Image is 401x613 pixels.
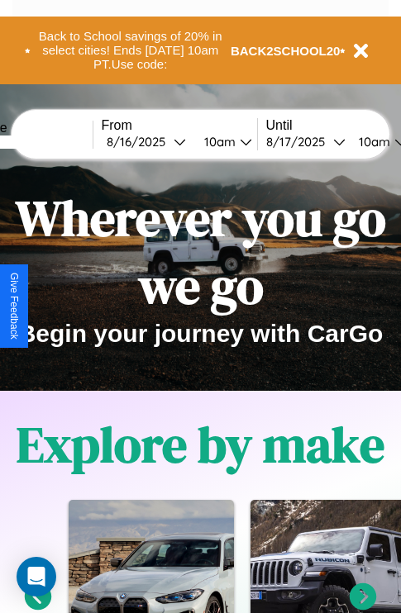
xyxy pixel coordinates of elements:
[231,44,341,58] b: BACK2SCHOOL20
[17,411,384,478] h1: Explore by make
[8,273,20,340] div: Give Feedback
[351,134,394,150] div: 10am
[191,133,257,150] button: 10am
[31,25,231,76] button: Back to School savings of 20% in select cities! Ends [DATE] 10am PT.Use code:
[107,134,174,150] div: 8 / 16 / 2025
[196,134,240,150] div: 10am
[266,134,333,150] div: 8 / 17 / 2025
[102,133,191,150] button: 8/16/2025
[17,557,56,596] div: Open Intercom Messenger
[102,118,257,133] label: From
